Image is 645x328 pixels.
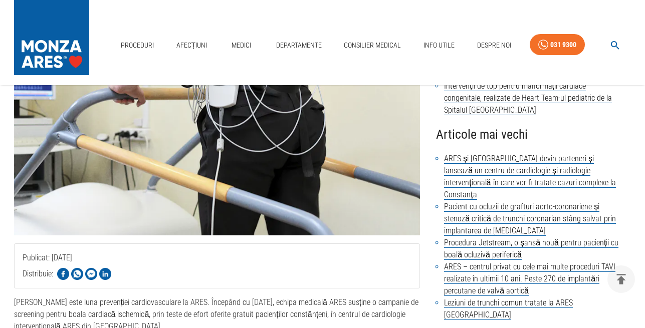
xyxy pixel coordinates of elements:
[444,202,616,236] a: Pacient cu ocluzii de grafturi aorto-coronariene și stenoză critică de trunchi coronarian stâng s...
[272,35,326,56] a: Departamente
[473,35,515,56] a: Despre Noi
[117,35,158,56] a: Proceduri
[550,39,576,51] div: 031 9300
[444,262,615,296] a: ARES – centrul privat cu cele mai multe proceduri TAVI realizate în ultimii 10 ani. Peste 270 de ...
[23,268,53,280] p: Distribuie:
[172,35,211,56] a: Afecțiuni
[530,34,585,56] a: 031 9300
[226,35,258,56] a: Medici
[444,298,573,320] a: Leziuni de trunchi comun tratate la ARES [GEOGRAPHIC_DATA]
[85,268,97,280] img: Share on Facebook Messenger
[444,154,615,200] a: ARES și [GEOGRAPHIC_DATA] devin parteneri și lansează un centru de cardiologie și radiologie inte...
[57,268,69,280] img: Share on Facebook
[436,124,631,145] h4: Articole mai vechi
[444,238,618,260] a: Procedura Jetstream, o șansă nouă pentru pacienții cu boală ocluzivă periferică
[607,265,635,293] button: delete
[71,268,83,280] img: Share on WhatsApp
[419,35,459,56] a: Info Utile
[23,253,72,302] span: Publicat: [DATE]
[444,81,612,115] a: Intervenții de top pentru malformații cardiace congenitale, realizate de Heart Team-ul pediatric ...
[99,268,111,280] img: Share on LinkedIn
[340,35,405,56] a: Consilier Medical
